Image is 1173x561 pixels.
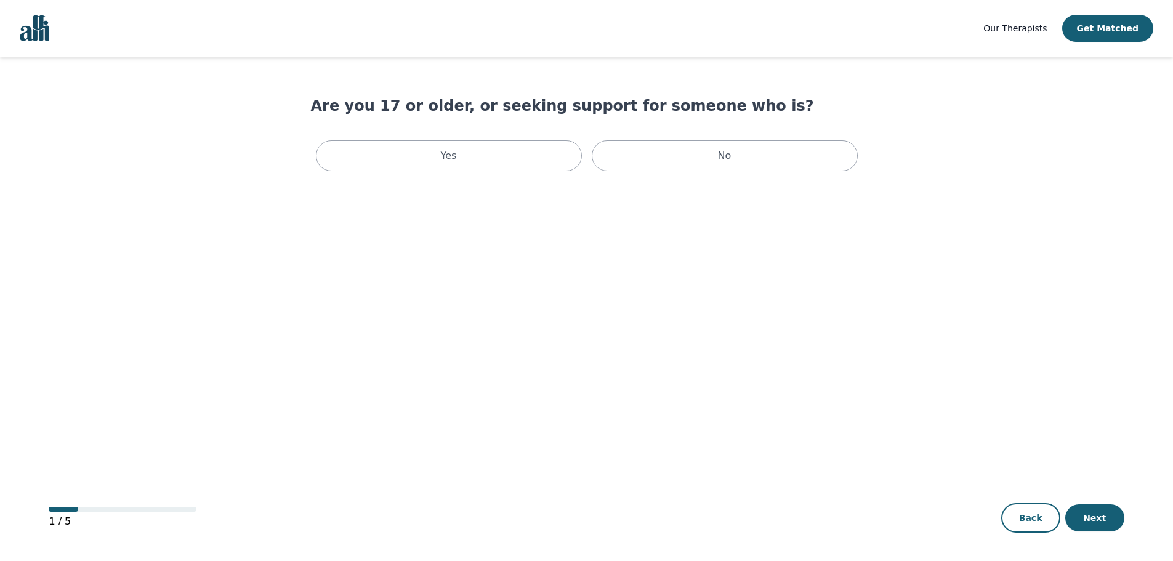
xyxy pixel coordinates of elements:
p: Yes [441,148,457,163]
p: 1 / 5 [49,514,196,529]
button: Get Matched [1062,15,1153,42]
button: Next [1065,504,1124,531]
button: Back [1001,503,1060,533]
img: alli logo [20,15,49,41]
span: Our Therapists [983,23,1047,33]
h1: Are you 17 or older, or seeking support for someone who is? [311,96,863,116]
a: Our Therapists [983,21,1047,36]
p: No [718,148,732,163]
